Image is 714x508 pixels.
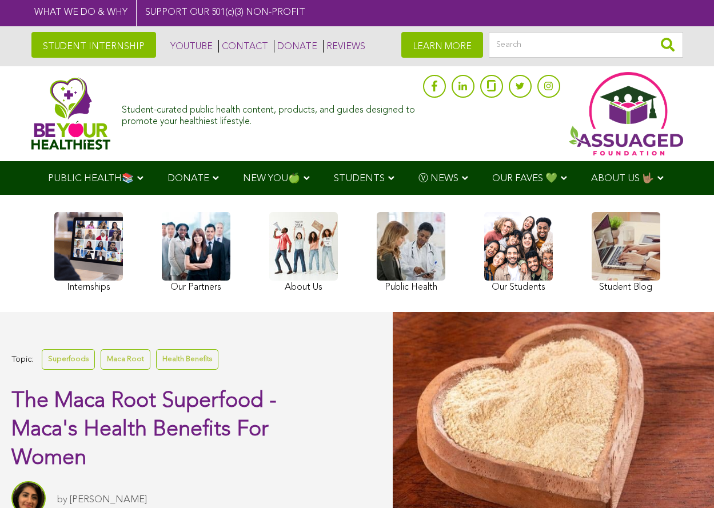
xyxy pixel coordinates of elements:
[167,174,209,183] span: DONATE
[31,161,683,195] div: Navigation Menu
[70,495,147,505] a: [PERSON_NAME]
[11,352,33,367] span: Topic:
[492,174,557,183] span: OUR FAVES 💚
[591,174,654,183] span: ABOUT US 🤟🏽
[274,40,317,53] a: DONATE
[218,40,268,53] a: CONTACT
[48,174,134,183] span: PUBLIC HEALTH📚
[569,72,683,155] img: Assuaged App
[167,40,213,53] a: YOUTUBE
[401,32,483,58] a: LEARN MORE
[57,495,67,505] span: by
[489,32,683,58] input: Search
[487,80,495,91] img: glassdoor
[418,174,458,183] span: Ⓥ NEWS
[156,349,218,369] a: Health Benefits
[323,40,365,53] a: REVIEWS
[243,174,300,183] span: NEW YOU🍏
[101,349,150,369] a: Maca Root
[31,32,156,58] a: STUDENT INTERNSHIP
[657,453,714,508] iframe: Chat Widget
[122,99,417,127] div: Student-curated public health content, products, and guides designed to promote your healthiest l...
[11,390,277,469] span: The Maca Root Superfood - Maca's Health Benefits For Women
[31,77,111,150] img: Assuaged
[334,174,385,183] span: STUDENTS
[42,349,95,369] a: Superfoods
